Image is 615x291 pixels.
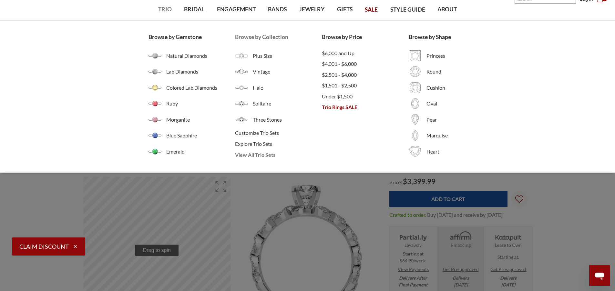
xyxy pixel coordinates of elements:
img: Colored Diamonds [149,81,161,94]
button: submenu toggle [191,20,198,21]
span: Oval [426,100,466,107]
span: BRIDAL [184,5,204,14]
span: Halo [253,84,322,92]
iframe: Button to launch messaging window [589,265,610,286]
a: Vintage [235,65,322,78]
a: Browse by Price [322,33,409,41]
a: Emerald [149,145,235,158]
a: Trio Rings SALE [322,103,409,111]
img: Lab Grown Diamonds [149,65,161,78]
span: Cushion [426,84,466,92]
a: Ruby [149,97,235,110]
span: Plus Size [253,52,322,60]
a: Pear [409,113,466,126]
span: Heart [426,148,466,156]
img: Vintage [235,65,248,78]
img: Morganite [149,113,161,126]
a: Morganite [149,113,235,126]
img: Three Stones [235,113,248,126]
span: Blue Sapphire [166,132,235,139]
img: Ruby [149,97,161,110]
a: $4,001 - $6,000 [322,60,409,68]
button: submenu toggle [162,20,168,21]
img: Emerald [149,145,161,158]
span: BANDS [268,5,287,14]
span: ENGAGEMENT [217,5,256,14]
a: Browse by Collection [235,33,322,41]
span: Natural Diamonds [166,52,235,60]
a: Marquise [409,129,466,142]
button: submenu toggle [274,20,281,21]
span: Pear [426,116,466,124]
span: Marquise [426,132,466,139]
a: Three Stones [235,113,322,126]
span: Round [426,68,466,75]
a: Plus Size [235,49,322,62]
a: Customize Trio Sets [235,129,322,137]
span: Ruby [166,100,235,107]
img: Plus Size [235,49,248,62]
span: SALE [365,5,378,14]
img: Natural Diamonds [149,49,161,62]
img: Halo [235,81,248,94]
a: Solitaire [235,97,322,110]
span: Vintage [253,68,322,75]
a: Natural Diamonds [149,49,235,62]
button: Claim Discount [12,237,85,256]
a: Halo [235,81,322,94]
a: Browse by Shape [409,33,466,41]
span: Colored Lab Diamonds [166,84,235,92]
a: View All Trio Sets [235,151,322,159]
span: Solitaire [253,100,322,107]
span: TRIO [158,5,172,14]
a: Oval [409,97,466,110]
a: Explore Trio Sets [235,140,322,148]
button: submenu toggle [233,20,240,21]
a: $6,000 and Up [322,49,409,57]
a: Blue Sapphire [149,129,235,142]
img: Blue Sapphire [149,129,161,142]
a: Princess [409,49,466,62]
button: submenu toggle [342,20,348,21]
span: GIFTS [337,5,353,14]
img: Solitaire [235,97,248,110]
span: Princess [426,52,466,60]
a: Colored Lab Diamonds [149,81,235,94]
a: $1,501 - $2,500 [322,82,409,89]
a: Lab Diamonds [149,65,235,78]
span: STYLE GUIDE [390,5,425,14]
button: submenu toggle [444,20,450,21]
span: Three Stones [253,116,322,124]
a: Browse by Gemstone [149,33,235,41]
button: submenu toggle [309,20,315,21]
span: Morganite [166,116,235,124]
span: Emerald [166,148,235,156]
span: Lab Diamonds [166,68,235,75]
span: ABOUT [437,5,457,14]
span: JEWELRY [299,5,325,14]
a: Under $1,500 [322,93,409,100]
a: $2,501 - $4,000 [322,71,409,79]
a: Cushion [409,81,466,94]
a: Round [409,65,466,78]
a: Heart [409,145,466,158]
